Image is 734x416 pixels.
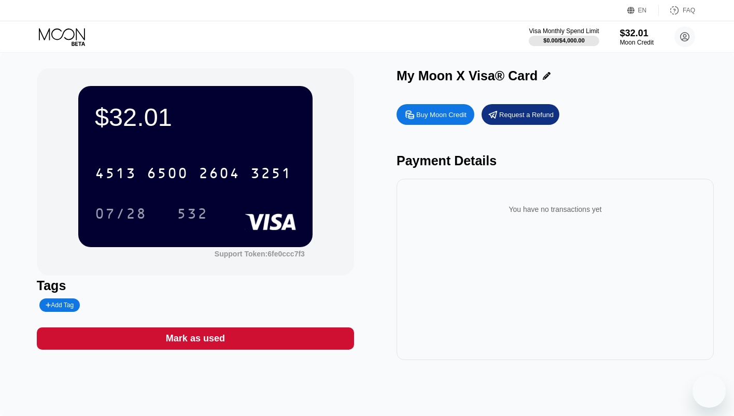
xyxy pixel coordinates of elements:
div: Support Token: 6fe0ccc7f3 [215,250,305,258]
div: My Moon X Visa® Card [397,68,538,83]
div: EN [638,7,647,14]
div: $32.01Moon Credit [620,28,654,46]
div: Tags [37,278,354,293]
div: Visa Monthly Spend Limit$0.00/$4,000.00 [529,27,599,46]
div: $32.01 [620,28,654,39]
div: Mark as used [166,333,225,345]
iframe: Button to launch messaging window [693,375,726,408]
div: 2604 [199,166,240,183]
div: 4513650026043251 [89,160,298,186]
div: FAQ [683,7,695,14]
div: $32.01 [95,103,296,132]
div: Buy Moon Credit [397,104,474,125]
div: You have no transactions yet [405,195,705,224]
div: Visa Monthly Spend Limit [529,27,599,35]
div: 07/28 [95,207,147,223]
div: 07/28 [87,200,154,226]
div: $0.00 / $4,000.00 [543,37,585,44]
div: Payment Details [397,153,714,168]
div: Mark as used [37,327,354,350]
div: 4513 [95,166,136,183]
div: Support Token:6fe0ccc7f3 [215,250,305,258]
div: 532 [169,200,216,226]
div: EN [627,5,659,16]
div: Add Tag [39,298,80,312]
div: Buy Moon Credit [416,110,467,119]
div: 3251 [250,166,292,183]
div: FAQ [659,5,695,16]
div: Moon Credit [620,39,654,46]
div: 6500 [147,166,188,183]
div: 532 [177,207,208,223]
div: Request a Refund [499,110,554,119]
div: Add Tag [46,302,74,309]
div: Request a Refund [482,104,559,125]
